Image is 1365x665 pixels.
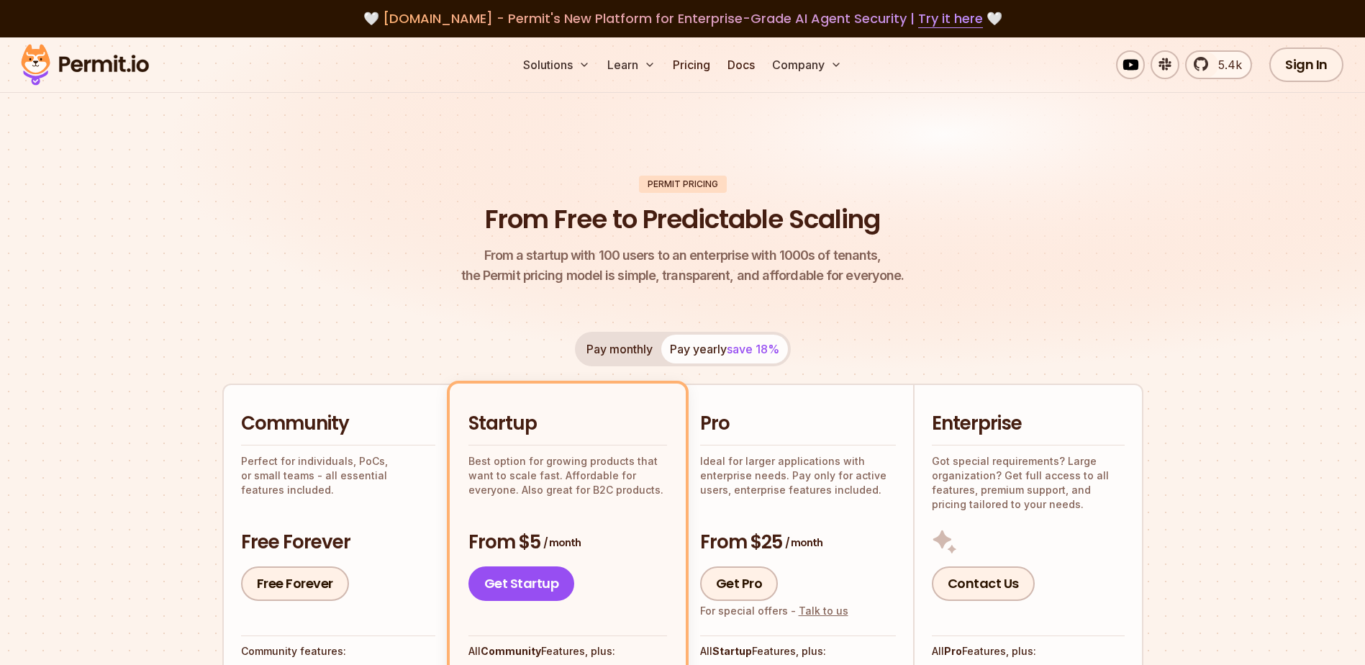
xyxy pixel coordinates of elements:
[517,50,596,79] button: Solutions
[468,411,667,437] h2: Startup
[461,245,904,286] p: the Permit pricing model is simple, transparent, and affordable for everyone.
[799,605,848,617] a: Talk to us
[667,50,716,79] a: Pricing
[578,335,661,363] button: Pay monthly
[241,566,349,601] a: Free Forever
[700,454,896,497] p: Ideal for larger applications with enterprise needs. Pay only for active users, enterprise featur...
[785,535,822,550] span: / month
[700,604,848,618] div: For special offers -
[1210,56,1242,73] span: 5.4k
[639,176,727,193] div: Permit Pricing
[14,40,155,89] img: Permit logo
[918,9,983,28] a: Try it here
[481,645,541,657] strong: Community
[35,9,1330,29] div: 🤍 🤍
[722,50,761,79] a: Docs
[543,535,581,550] span: / month
[1269,47,1343,82] a: Sign In
[485,202,880,237] h1: From Free to Predictable Scaling
[944,645,962,657] strong: Pro
[712,645,752,657] strong: Startup
[468,566,575,601] a: Get Startup
[932,454,1125,512] p: Got special requirements? Large organization? Get full access to all features, premium support, a...
[461,245,904,266] span: From a startup with 100 users to an enterprise with 1000s of tenants,
[241,411,435,437] h2: Community
[468,454,667,497] p: Best option for growing products that want to scale fast. Affordable for everyone. Also great for...
[241,644,435,659] h4: Community features:
[468,644,667,659] h4: All Features, plus:
[602,50,661,79] button: Learn
[766,50,848,79] button: Company
[932,566,1035,601] a: Contact Us
[700,644,896,659] h4: All Features, plus:
[700,411,896,437] h2: Pro
[241,454,435,497] p: Perfect for individuals, PoCs, or small teams - all essential features included.
[932,411,1125,437] h2: Enterprise
[241,530,435,556] h3: Free Forever
[700,566,779,601] a: Get Pro
[700,530,896,556] h3: From $25
[932,644,1125,659] h4: All Features, plus:
[383,9,983,27] span: [DOMAIN_NAME] - Permit's New Platform for Enterprise-Grade AI Agent Security |
[1185,50,1252,79] a: 5.4k
[468,530,667,556] h3: From $5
